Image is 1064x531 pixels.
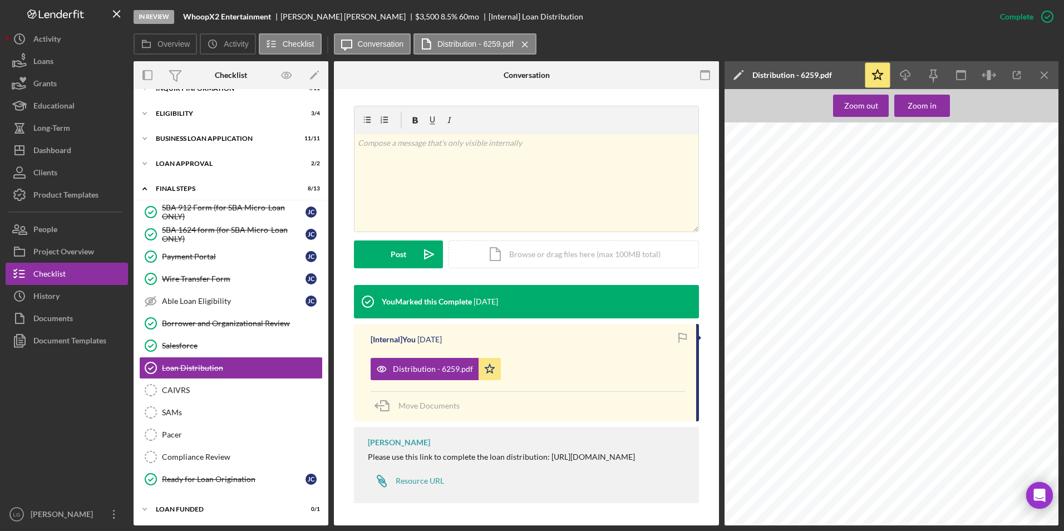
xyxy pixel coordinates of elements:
span: Estimated Monthly Payment Amount [871,369,973,375]
div: Document Templates [33,330,106,355]
span: ACH Payment Date should [952,240,1026,247]
div: [Internal] Loan Distribution [489,12,583,21]
div: CAIVRS [162,386,322,395]
span: Mailed? [755,445,776,451]
div: [PERSON_NAME] [PERSON_NAME] [280,12,415,21]
a: Ready for Loan OriginationJC [139,468,323,490]
a: Loan Distribution [139,357,323,379]
span: Non-Profit [902,318,928,324]
span: Collateral Exception from [GEOGRAPHIC_DATA]? [755,393,895,399]
span: Standard [873,353,897,360]
span: If the answer is yes to the first two, or no to the third, the client will not qualify for SBA fu... [755,274,1022,280]
button: LG[PERSON_NAME] [6,503,128,525]
span: For-Profit [938,318,962,324]
div: You Marked this Complete [382,297,472,306]
div: Distribution - 6259.pdf [752,71,832,80]
button: Documents [6,307,128,330]
a: Compliance Review [139,446,323,468]
div: Pacer [162,430,322,439]
div: Zoom out [844,95,878,117]
button: Post [354,240,443,268]
span:  [775,297,777,303]
label: Checklist [283,40,314,48]
button: Zoom out [833,95,889,117]
span: be on the 1st, the 5th, or the [952,247,1030,253]
div: Borrower and Organizational Review [162,319,322,328]
button: Zoom in [894,95,950,117]
label: Distribution - 6259.pdf [437,40,514,48]
span:  [931,318,933,324]
span: Consumer Loans, [962,205,1012,212]
div: Dashboard [33,139,71,164]
div: 11 / 11 [300,135,320,142]
div: In Review [134,10,174,24]
div: Checklist [215,71,247,80]
div: Project Overview [33,240,94,265]
span: Collateral [755,369,781,375]
span: Yes [761,451,771,458]
span: Term in Months [755,345,798,351]
button: Conversation [334,33,411,55]
div: J C [306,229,317,240]
div: Loan Approval [156,160,292,167]
a: Activity [6,28,128,50]
span:  [755,297,757,303]
span: St. Louis Office [756,422,796,429]
span: Is Client: [755,264,792,273]
a: Loans [6,50,128,72]
div: Post [391,240,406,268]
button: Distribution - 6259.pdf [413,33,536,55]
a: Educational [6,95,128,117]
div: Salesforce [162,341,322,350]
div: Clients [33,161,57,186]
button: Complete [989,6,1058,28]
div: Conversation [504,71,550,80]
time: 2025-09-16 21:14 [417,335,442,344]
div: Documents [33,307,73,332]
b: WhoopX2 Entertainment [183,12,271,21]
button: Project Overview [6,240,128,263]
span: Other Comments [755,465,802,471]
button: Clients [6,161,128,184]
button: Activity [200,33,255,55]
button: Long-Term [6,117,128,139]
span:  [755,318,757,324]
span: No Collateral [756,378,790,384]
span: Compliance will assign the lowest SBA rate whenever possible. The Counselor Recommended Interest [755,524,1020,530]
span:  [775,400,777,406]
span:  [755,400,757,406]
span: For [952,205,961,212]
div: Wire Transfer Form [162,274,306,283]
a: People [6,218,128,240]
div: J C [306,206,317,218]
div: [Internal] You [371,335,416,344]
div: Resource URL [396,476,444,485]
div: 2 / 2 [300,160,320,167]
div: [PERSON_NAME] [368,438,430,447]
div: Final Steps [156,185,292,192]
span: No [781,297,789,303]
span:  [775,451,777,458]
span: Do Any of the Checks Need to be [755,437,846,444]
text: LG [13,512,21,518]
div: Loan Distribution [162,363,322,372]
div: SAMs [162,408,322,417]
a: SBA 912 Form (for SBA Micro-Loan ONLY)JC [139,201,323,223]
span: 4. Is Business For Profit or Non-Profit? [894,311,1002,317]
span: Yes [761,297,771,303]
span: Date [1013,205,1026,212]
label: Conversation [358,40,404,48]
span: No [781,451,789,458]
span: 1. Delinquent on Federal Government Debt? [755,291,876,297]
label: Activity [224,40,248,48]
div: SBA 912 Form (for SBA Micro-Loan ONLY) [162,203,306,221]
div: J C [306,251,317,262]
span: Total Number of Hours Spent with Client [755,489,867,495]
a: Product Templates [6,184,128,206]
button: Dashboard [6,139,128,161]
span: Comments and Specifics [755,331,860,340]
div: Able Loan Eligibility [162,297,306,306]
div: 3 / 4 [300,110,320,117]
